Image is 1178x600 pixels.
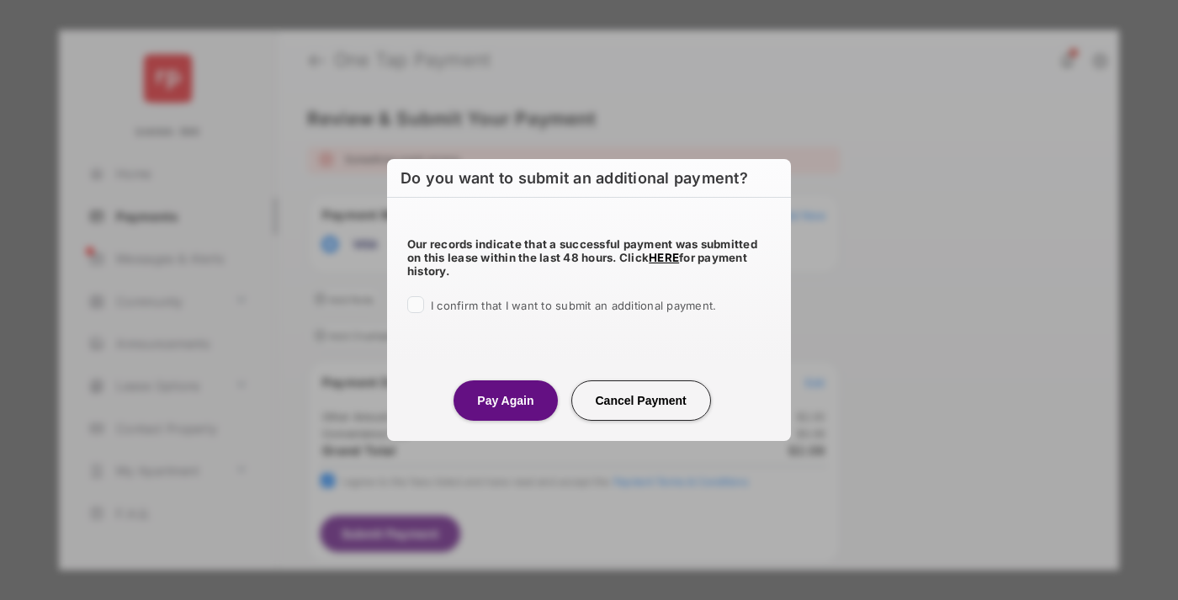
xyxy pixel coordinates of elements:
[387,159,791,198] h6: Do you want to submit an additional payment?
[571,380,711,421] button: Cancel Payment
[454,380,557,421] button: Pay Again
[431,299,716,312] span: I confirm that I want to submit an additional payment.
[649,251,679,264] a: HERE
[407,237,771,278] h5: Our records indicate that a successful payment was submitted on this lease within the last 48 hou...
